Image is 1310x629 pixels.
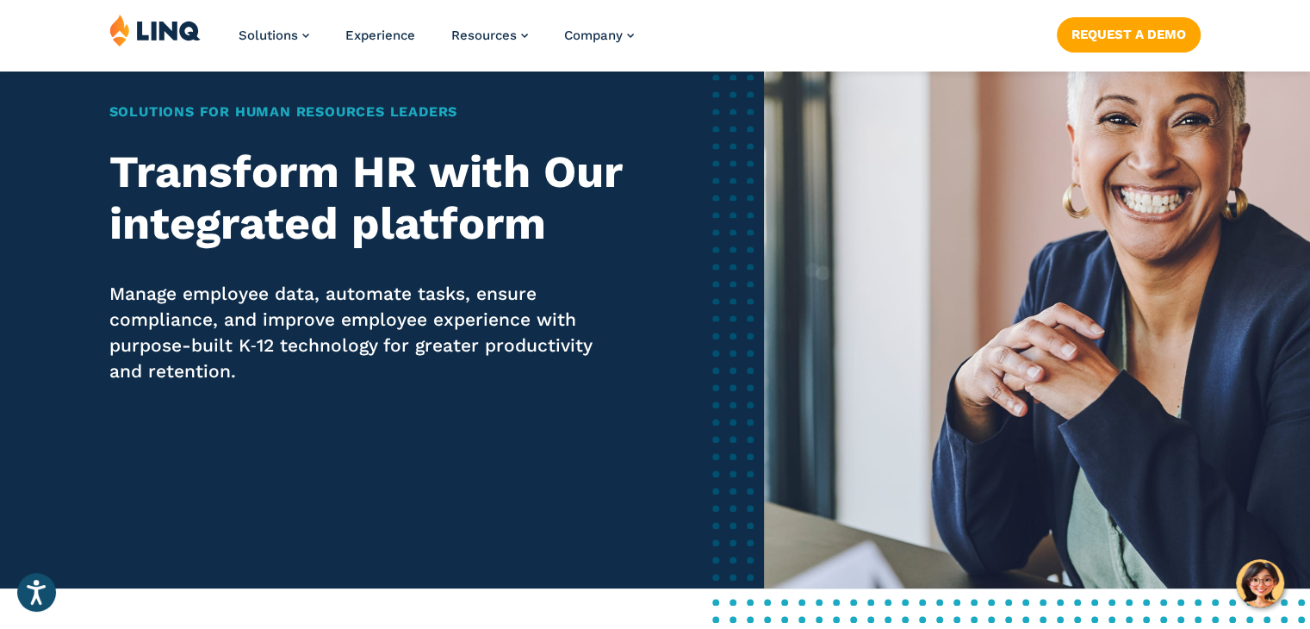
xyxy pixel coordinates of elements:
a: Resources [451,28,528,43]
a: Solutions [239,28,309,43]
a: Request a Demo [1057,17,1201,52]
h1: Solutions for Human Resources Leaders [109,102,625,122]
span: Resources [451,28,517,43]
p: Manage employee data, automate tasks, ensure compliance, and improve employee experience with pur... [109,281,625,384]
nav: Primary Navigation [239,14,634,71]
span: Company [564,28,623,43]
a: Experience [345,28,415,43]
img: LINQ | K‑12 Software [109,14,201,47]
span: Solutions [239,28,298,43]
button: Hello, have a question? Let’s chat. [1236,559,1284,607]
h2: Transform HR with Our integrated platform [109,146,625,250]
a: Company [564,28,634,43]
nav: Button Navigation [1057,14,1201,52]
